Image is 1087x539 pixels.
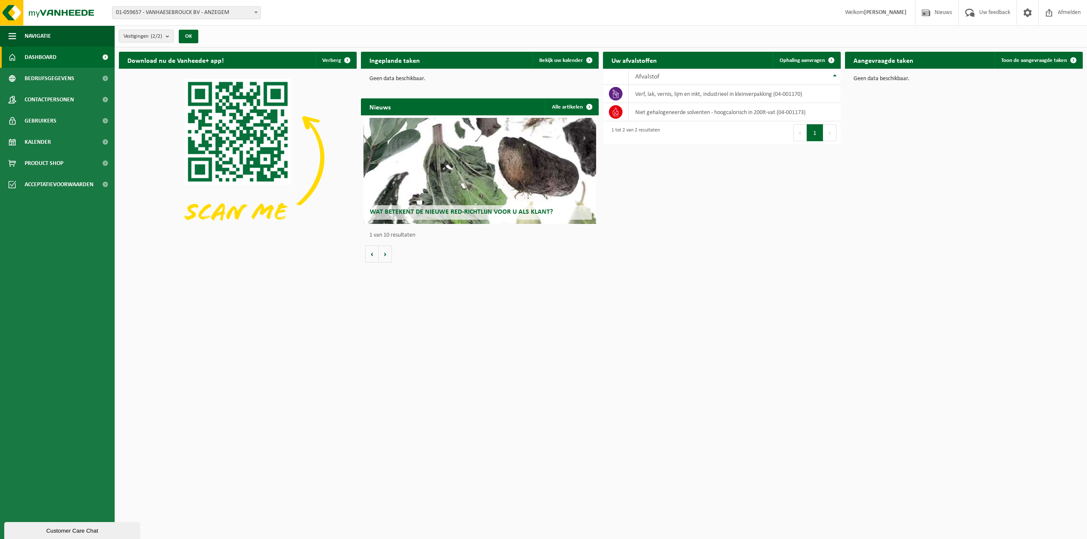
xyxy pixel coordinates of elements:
td: verf, lak, vernis, lijm en inkt, industrieel in kleinverpakking (04-001170) [629,85,841,103]
img: Download de VHEPlus App [119,69,357,247]
h2: Nieuws [361,98,399,115]
a: Toon de aangevraagde taken [994,52,1082,69]
strong: [PERSON_NAME] [864,9,907,16]
span: 01-059657 - VANHAESEBROUCK BV - ANZEGEM [112,6,261,19]
span: Navigatie [25,25,51,47]
h2: Uw afvalstoffen [603,52,665,68]
span: Product Shop [25,153,63,174]
span: Wat betekent de nieuwe RED-richtlijn voor u als klant? [370,209,553,215]
a: Bekijk uw kalender [532,52,598,69]
h2: Aangevraagde taken [845,52,922,68]
button: OK [179,30,198,43]
td: niet gehalogeneerde solventen - hoogcalorisch in 200lt-vat (04-001173) [629,103,841,121]
button: Vorige [365,246,379,263]
h2: Ingeplande taken [361,52,428,68]
a: Alle artikelen [545,98,598,115]
h2: Download nu de Vanheede+ app! [119,52,232,68]
button: Volgende [379,246,392,263]
span: Acceptatievoorwaarden [25,174,93,195]
p: Geen data beschikbaar. [369,76,590,82]
span: Afvalstof [635,73,659,80]
span: Verberg [322,58,341,63]
span: Bekijk uw kalender [539,58,583,63]
span: Toon de aangevraagde taken [1001,58,1067,63]
span: Vestigingen [124,30,162,43]
button: 1 [807,124,823,141]
button: Verberg [315,52,356,69]
p: 1 van 10 resultaten [369,232,594,238]
span: Ophaling aanvragen [780,58,825,63]
button: Vestigingen(2/2) [119,30,174,42]
span: Kalender [25,131,51,153]
div: 1 tot 2 van 2 resultaten [607,123,660,142]
span: Bedrijfsgegevens [25,68,74,89]
iframe: chat widget [4,520,142,539]
a: Ophaling aanvragen [773,52,840,69]
button: Previous [793,124,807,141]
button: Next [823,124,836,141]
span: Dashboard [25,47,56,68]
p: Geen data beschikbaar. [853,76,1074,82]
a: Wat betekent de nieuwe RED-richtlijn voor u als klant? [363,118,597,224]
span: 01-059657 - VANHAESEBROUCK BV - ANZEGEM [113,7,260,19]
span: Contactpersonen [25,89,74,110]
count: (2/2) [151,34,162,39]
span: Gebruikers [25,110,56,131]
